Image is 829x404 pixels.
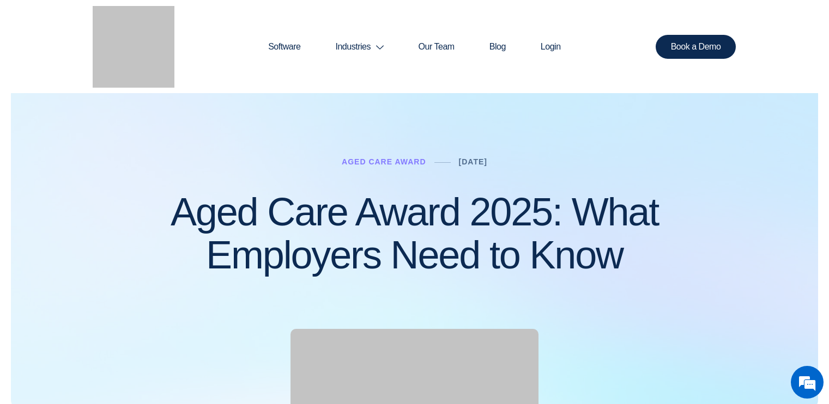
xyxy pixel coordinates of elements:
[523,21,578,73] a: Login
[251,21,318,73] a: Software
[671,42,721,51] span: Book a Demo
[318,21,401,73] a: Industries
[656,35,736,59] a: Book a Demo
[342,157,426,166] a: Aged Care Award
[472,21,523,73] a: Blog
[459,157,487,166] a: [DATE]
[401,21,472,73] a: Our Team
[93,191,736,277] h1: Aged Care Award 2025: What Employers Need to Know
